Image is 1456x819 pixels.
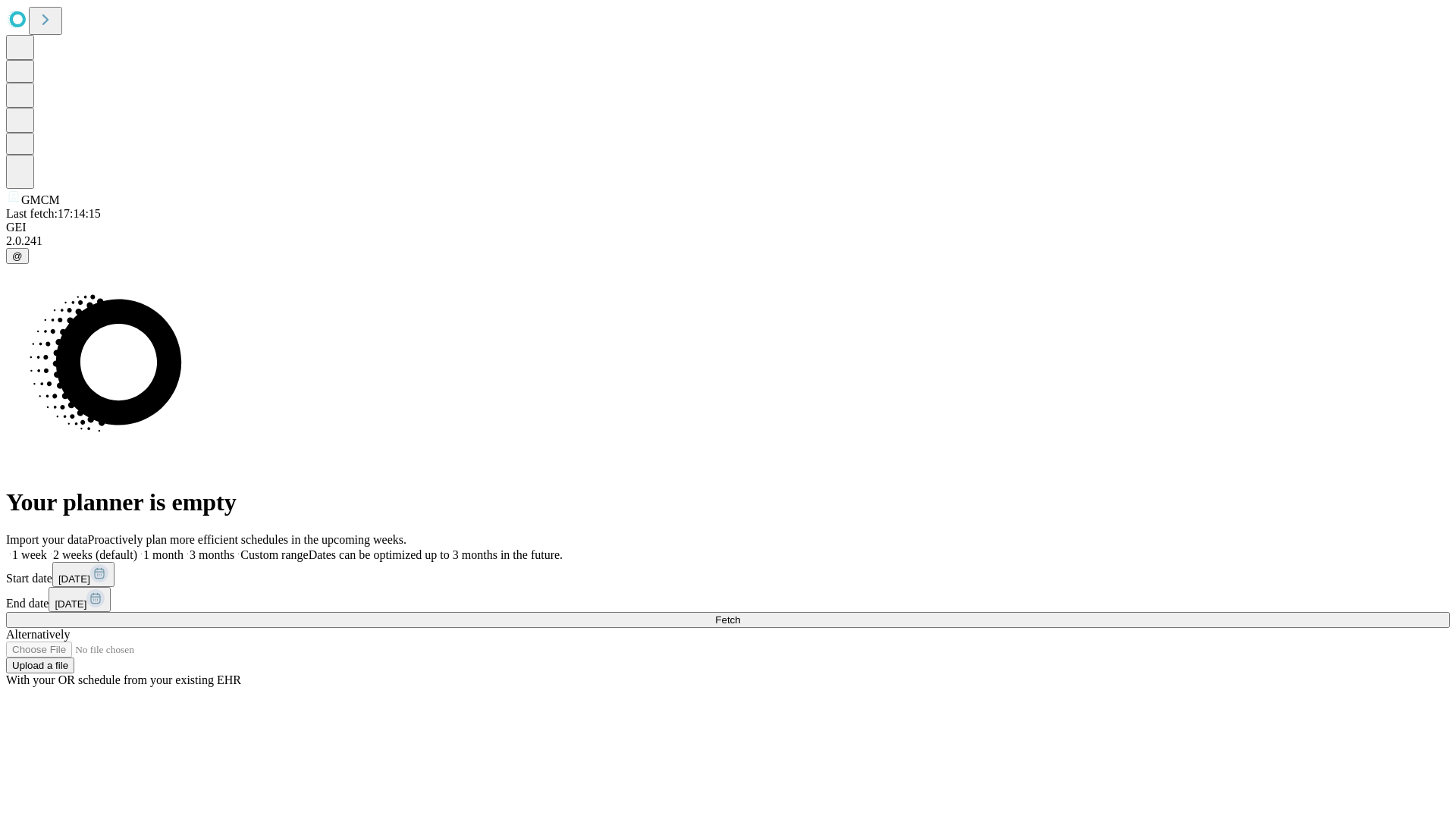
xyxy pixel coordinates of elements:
[6,673,241,686] span: With your OR schedule from your existing EHR
[21,193,60,206] span: GMCM
[190,548,234,561] span: 3 months
[715,614,740,626] span: Fetch
[6,612,1450,628] button: Fetch
[12,250,23,262] span: @
[53,548,137,561] span: 2 weeks (default)
[6,488,1450,516] h1: Your planner is empty
[58,573,90,585] span: [DATE]
[143,548,184,561] span: 1 month
[6,248,29,264] button: @
[6,221,1450,234] div: GEI
[55,598,86,610] span: [DATE]
[6,234,1450,248] div: 2.0.241
[6,587,1450,612] div: End date
[49,587,111,612] button: [DATE]
[6,562,1450,587] div: Start date
[88,533,406,546] span: Proactively plan more efficient schedules in the upcoming weeks.
[6,533,88,546] span: Import your data
[240,548,308,561] span: Custom range
[6,207,101,220] span: Last fetch: 17:14:15
[6,628,70,641] span: Alternatively
[52,562,115,587] button: [DATE]
[12,548,47,561] span: 1 week
[309,548,563,561] span: Dates can be optimized up to 3 months in the future.
[6,657,74,673] button: Upload a file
